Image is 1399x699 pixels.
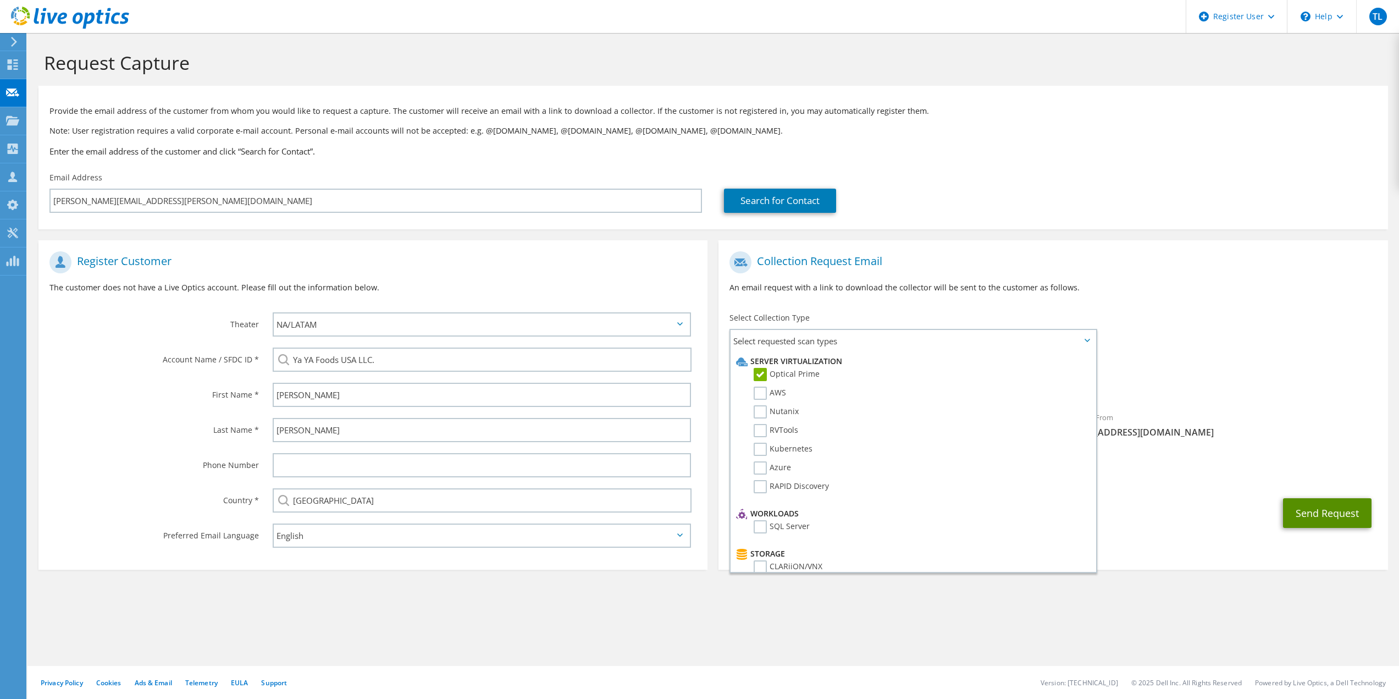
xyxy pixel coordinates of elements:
li: Powered by Live Optics, a Dell Technology [1255,678,1386,687]
p: The customer does not have a Live Optics account. Please fill out the information below. [49,282,696,294]
label: Country * [49,488,259,506]
label: Select Collection Type [729,312,810,323]
button: Send Request [1283,498,1372,528]
li: Version: [TECHNICAL_ID] [1041,678,1118,687]
label: SQL Server [754,520,810,533]
label: Preferred Email Language [49,524,259,541]
h1: Register Customer [49,251,691,273]
label: Kubernetes [754,443,812,456]
label: Theater [49,312,259,330]
label: Nutanix [754,405,799,419]
li: Workloads [733,507,1090,520]
div: To [718,406,1053,444]
a: Cookies [96,678,121,687]
p: Provide the email address of the customer from whom you would like to request a capture. The cust... [49,105,1377,117]
li: Storage [733,547,1090,560]
svg: \n [1301,12,1310,21]
span: TL [1369,8,1387,25]
div: CC & Reply To [718,449,1387,487]
label: RVTools [754,424,798,437]
span: [EMAIL_ADDRESS][DOMAIN_NAME] [1064,426,1377,438]
label: Optical Prime [754,368,820,381]
a: Ads & Email [135,678,172,687]
label: CLARiiON/VNX [754,560,822,574]
p: Note: User registration requires a valid corporate e-mail account. Personal e-mail accounts will ... [49,125,1377,137]
div: Requested Collections [718,356,1387,400]
label: Azure [754,461,791,475]
li: Server Virtualization [733,355,1090,368]
label: Last Name * [49,418,259,436]
label: Account Name / SFDC ID * [49,348,259,365]
label: First Name * [49,383,259,400]
li: © 2025 Dell Inc. All Rights Reserved [1131,678,1242,687]
label: Phone Number [49,453,259,471]
h3: Enter the email address of the customer and click “Search for Contact”. [49,145,1377,157]
a: Telemetry [185,678,218,687]
span: Select requested scan types [731,330,1095,352]
a: EULA [231,678,248,687]
label: RAPID Discovery [754,480,829,493]
label: AWS [754,387,786,400]
a: Search for Contact [724,189,836,213]
div: Sender & From [1053,406,1388,444]
label: Email Address [49,172,102,183]
p: An email request with a link to download the collector will be sent to the customer as follows. [729,282,1376,294]
h1: Collection Request Email [729,251,1371,273]
a: Privacy Policy [41,678,83,687]
a: Support [261,678,287,687]
h1: Request Capture [44,51,1377,74]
